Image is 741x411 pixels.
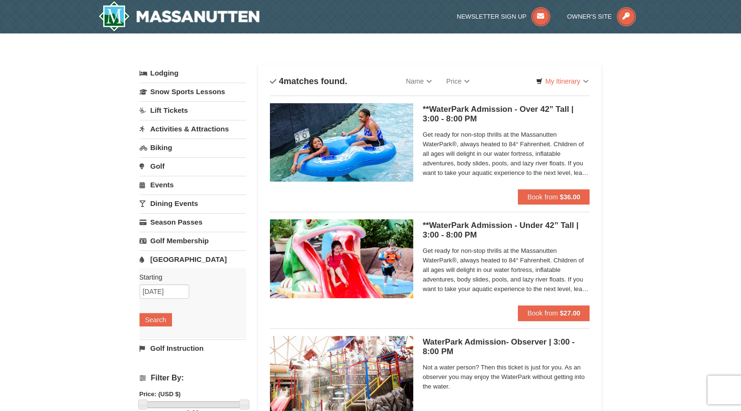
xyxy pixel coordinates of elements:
[567,13,612,20] span: Owner's Site
[423,246,590,294] span: Get ready for non-stop thrills at the Massanutten WaterPark®, always heated to 84° Fahrenheit. Ch...
[140,390,181,398] strong: Price: (USD $)
[560,309,580,317] strong: $27.00
[98,1,260,32] img: Massanutten Resort Logo
[518,305,590,321] button: Book from $27.00
[279,76,284,86] span: 4
[140,157,246,175] a: Golf
[567,13,636,20] a: Owner's Site
[423,337,590,357] h5: WaterPark Admission- Observer | 3:00 - 8:00 PM
[140,213,246,231] a: Season Passes
[457,13,526,20] span: Newsletter Sign Up
[457,13,550,20] a: Newsletter Sign Up
[423,363,590,391] span: Not a water person? Then this ticket is just for you. As an observer you may enjoy the WaterPark ...
[140,120,246,138] a: Activities & Attractions
[270,103,413,182] img: 6619917-1058-293f39d8.jpg
[140,232,246,249] a: Golf Membership
[140,176,246,194] a: Events
[140,339,246,357] a: Golf Instruction
[140,83,246,100] a: Snow Sports Lessons
[140,313,172,326] button: Search
[560,193,580,201] strong: $36.00
[527,309,558,317] span: Book from
[423,221,590,240] h5: **WaterPark Admission - Under 42” Tall | 3:00 - 8:00 PM
[140,101,246,119] a: Lift Tickets
[98,1,260,32] a: Massanutten Resort
[270,219,413,298] img: 6619917-1062-d161e022.jpg
[527,193,558,201] span: Book from
[530,74,594,88] a: My Itinerary
[439,72,477,91] a: Price
[140,374,246,382] h4: Filter By:
[140,65,246,82] a: Lodging
[140,195,246,212] a: Dining Events
[140,139,246,156] a: Biking
[270,76,347,86] h4: matches found.
[423,130,590,178] span: Get ready for non-stop thrills at the Massanutten WaterPark®, always heated to 84° Fahrenheit. Ch...
[399,72,439,91] a: Name
[423,105,590,124] h5: **WaterPark Admission - Over 42” Tall | 3:00 - 8:00 PM
[140,250,246,268] a: [GEOGRAPHIC_DATA]
[518,189,590,205] button: Book from $36.00
[140,272,239,282] label: Starting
